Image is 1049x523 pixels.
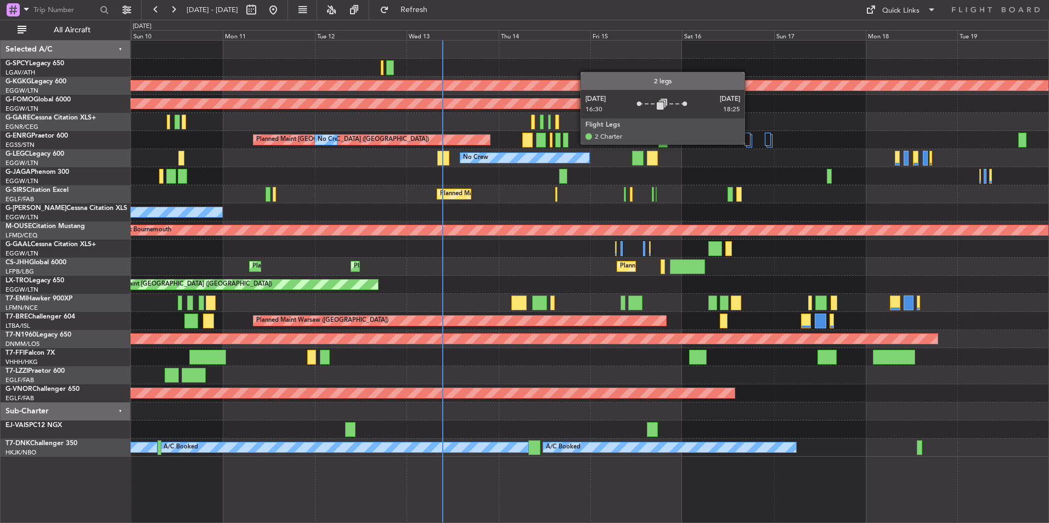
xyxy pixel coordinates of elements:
button: Refresh [375,1,441,19]
button: Quick Links [860,1,941,19]
span: T7-EMI [5,295,27,302]
a: LFPB/LBG [5,268,34,276]
span: T7-BRE [5,314,28,320]
span: G-SPCY [5,60,29,67]
a: EGLF/FAB [5,394,34,402]
a: DNMM/LOS [5,340,40,348]
div: Thu 14 [499,30,590,40]
a: CS-JHHGlobal 6000 [5,259,66,266]
span: T7-N1960 [5,332,36,338]
a: EGGW/LTN [5,159,38,167]
a: G-[PERSON_NAME]Cessna Citation XLS [5,205,127,212]
a: G-FOMOGlobal 6000 [5,96,71,103]
a: G-GAALCessna Citation XLS+ [5,241,96,248]
a: EGGW/LTN [5,213,38,221]
span: All Aircraft [29,26,116,34]
div: A/C Booked [546,439,580,456]
div: A/C Booked [163,439,198,456]
a: M-OUSECitation Mustang [5,223,85,230]
a: EJ-VAISPC12 NGX [5,422,62,429]
div: Sat 16 [682,30,774,40]
div: Planned Maint [GEOGRAPHIC_DATA] ([GEOGRAPHIC_DATA]) [354,258,527,275]
div: Fri 15 [590,30,682,40]
span: [DATE] - [DATE] [187,5,238,15]
div: Planned Maint [GEOGRAPHIC_DATA] ([GEOGRAPHIC_DATA]) [440,186,613,202]
button: All Aircraft [12,21,119,39]
span: G-SIRS [5,187,26,194]
span: G-KGKG [5,78,31,85]
a: EGLF/FAB [5,376,34,384]
a: HKJK/NBO [5,448,36,457]
span: G-LEGC [5,151,29,157]
a: T7-BREChallenger 604 [5,314,75,320]
div: Planned Maint Warsaw ([GEOGRAPHIC_DATA]) [256,312,388,329]
div: Tue 19 [957,30,1049,40]
span: G-VNOR [5,386,32,393]
div: No Crew [463,150,488,166]
div: Sun 10 [131,30,223,40]
span: T7-DNK [5,440,30,447]
div: Tue 12 [315,30,407,40]
span: T7-LZZI [5,368,28,374]
div: No Crew [318,132,343,148]
input: Trip Number [33,2,97,18]
a: G-VNORChallenger 650 [5,386,80,393]
span: EJ-VAIS [5,422,29,429]
a: EGSS/STN [5,141,35,149]
a: VHHH/HKG [5,358,38,366]
span: T7-FFI [5,350,25,356]
div: Mon 11 [223,30,314,40]
a: G-ENRGPraetor 600 [5,133,68,139]
span: G-[PERSON_NAME] [5,205,66,212]
div: Sun 17 [774,30,866,40]
a: G-JAGAPhenom 300 [5,169,69,175]
a: LFMD/CEQ [5,231,37,240]
a: T7-LZZIPraetor 600 [5,368,65,374]
span: G-ENRG [5,133,31,139]
a: G-LEGCLegacy 600 [5,151,64,157]
div: Planned Maint Bournemouth [92,222,171,238]
a: G-GARECessna Citation XLS+ [5,115,96,121]
span: G-GAAL [5,241,31,248]
a: EGGW/LTN [5,105,38,113]
a: EGLF/FAB [5,195,34,203]
a: G-KGKGLegacy 600 [5,78,66,85]
span: LX-TRO [5,277,29,284]
div: Planned Maint [GEOGRAPHIC_DATA] ([GEOGRAPHIC_DATA]) [252,258,425,275]
div: Quick Links [882,5,920,16]
a: LTBA/ISL [5,322,30,330]
a: EGGW/LTN [5,87,38,95]
a: G-SIRSCitation Excel [5,187,69,194]
div: Mon 18 [866,30,957,40]
a: T7-EMIHawker 900XP [5,295,72,302]
div: Unplanned Maint [GEOGRAPHIC_DATA] ([GEOGRAPHIC_DATA]) [92,276,272,293]
div: Planned Maint [GEOGRAPHIC_DATA] ([GEOGRAPHIC_DATA]) [620,258,793,275]
a: LX-TROLegacy 650 [5,277,64,284]
a: EGGW/LTN [5,177,38,185]
span: G-JAGA [5,169,31,175]
div: [DATE] [133,22,151,31]
span: G-FOMO [5,96,33,103]
a: LGAV/ATH [5,69,35,77]
a: T7-DNKChallenger 350 [5,440,77,447]
div: Wed 13 [407,30,498,40]
a: EGGW/LTN [5,286,38,294]
span: Refresh [391,6,437,14]
a: EGGW/LTN [5,249,38,258]
a: G-SPCYLegacy 650 [5,60,64,67]
span: G-GARE [5,115,31,121]
span: CS-JHH [5,259,29,266]
a: LFMN/NCE [5,304,38,312]
a: T7-N1960Legacy 650 [5,332,71,338]
div: Planned Maint [GEOGRAPHIC_DATA] ([GEOGRAPHIC_DATA]) [256,132,429,148]
a: T7-FFIFalcon 7X [5,350,55,356]
span: M-OUSE [5,223,32,230]
a: EGNR/CEG [5,123,38,131]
